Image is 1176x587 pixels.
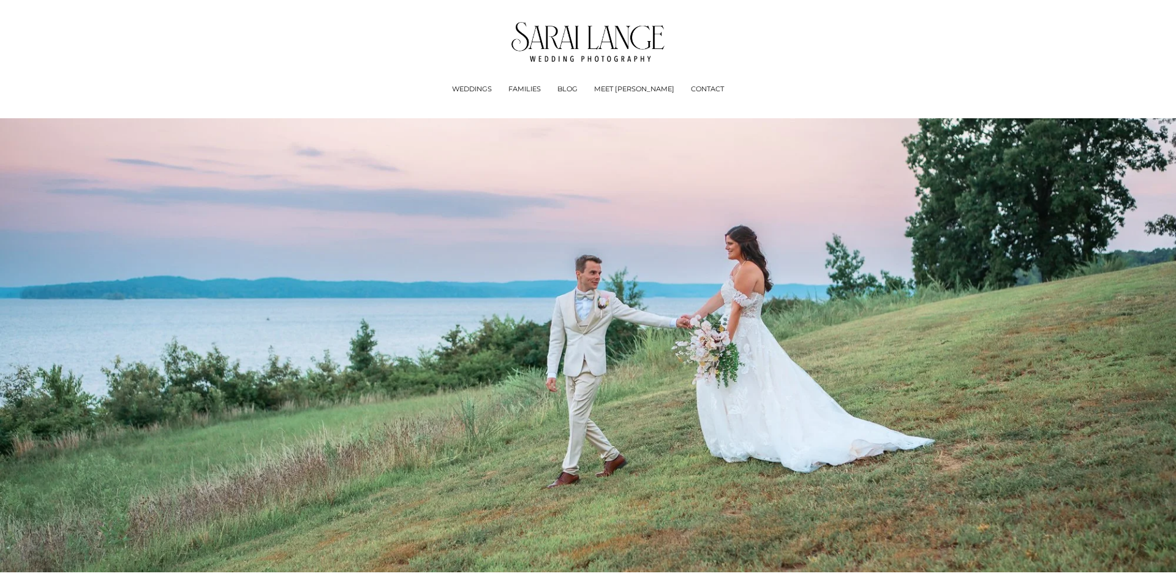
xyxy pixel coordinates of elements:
[594,83,674,96] a: MEET [PERSON_NAME]
[452,83,492,96] a: folder dropdown
[557,83,578,96] a: BLOG
[452,84,492,95] span: WEDDINGS
[508,83,541,96] a: FAMILIES
[511,22,665,62] img: Tennessee Wedding Photographer - Sarai Lange Photography
[691,83,724,96] a: CONTACT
